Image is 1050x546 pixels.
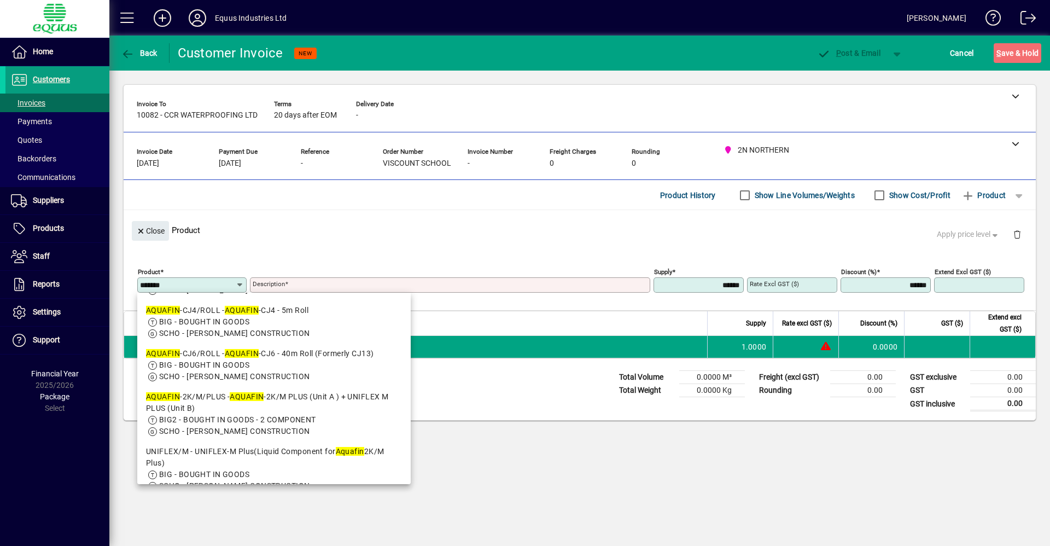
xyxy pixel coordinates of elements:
td: 0.0000 Kg [679,384,745,397]
td: 0.00 [830,384,896,397]
span: Invoices [11,98,45,107]
span: - [468,159,470,168]
mat-option: AQUAFIN-2K/M/PLUS - AQUAFIN-2K/M PLUS (Unit A ) + UNIFLEX M PLUS (Unit B) [137,387,411,442]
td: Total Volume [614,371,679,384]
em: AQUAFIN [225,349,259,358]
a: Settings [5,299,109,326]
span: Package [40,392,69,401]
div: Product [124,210,1036,250]
td: 0.00 [830,371,896,384]
span: [DATE] [137,159,159,168]
mat-option: AQUAFIN-CJ4/ROLL - AQUAFIN-CJ4 - 5m Roll [137,300,411,344]
span: - [301,159,303,168]
span: Supply [746,317,766,329]
div: Customer Invoice [178,44,283,62]
span: Home [33,47,53,56]
span: SCHO - [PERSON_NAME] CONSTRUCTION [159,329,310,338]
span: Discount (%) [860,317,897,329]
label: Show Line Volumes/Weights [752,190,855,201]
td: GST inclusive [905,397,970,411]
span: Rate excl GST ($) [782,317,832,329]
em: AQUAFIN [146,349,180,358]
button: Close [132,221,169,241]
mat-label: Description [253,280,285,288]
span: Reports [33,280,60,288]
button: Save & Hold [994,43,1041,63]
div: -CJ6/ROLL - -CJ6 - 40m Roll (Formerly CJ13) [146,348,402,359]
label: Show Cost/Profit [887,190,950,201]
span: Extend excl GST ($) [977,311,1022,335]
span: Product History [660,187,716,204]
a: Logout [1012,2,1036,38]
mat-label: Product [138,268,160,276]
span: P [836,49,841,57]
span: Quotes [11,136,42,144]
button: Cancel [947,43,977,63]
span: Customers [33,75,70,84]
td: 0.00 [970,397,1036,411]
span: Suppliers [33,196,64,205]
a: Payments [5,112,109,131]
a: Suppliers [5,187,109,214]
span: Support [33,335,60,344]
td: GST exclusive [905,371,970,384]
a: Products [5,215,109,242]
div: [PERSON_NAME] [907,9,966,27]
span: 0 [632,159,636,168]
mat-option: UNIFLEX/M - UNIFLEX-M Plus(Liquid Component for Aquafin 2K/M Plus) [137,442,411,496]
span: SCHO - [PERSON_NAME] CONSTRUCTION [159,481,310,490]
span: SCHO - [PERSON_NAME] CONSTRUCTION [159,427,310,435]
span: NEW [299,50,312,57]
mat-label: Discount (%) [841,268,877,276]
div: -CJ4/ROLL - -CJ4 - 5m Roll [146,305,402,316]
em: AQUAFIN [225,306,259,315]
mat-label: Rate excl GST ($) [750,280,799,288]
span: 10082 - CCR WATERPROOFING LTD [137,111,258,120]
a: Backorders [5,149,109,168]
div: -2K/M/PLUS - -2K/M PLUS (Unit A ) + UNIFLEX M PLUS (Unit B) [146,391,402,414]
td: 0.00 [970,371,1036,384]
button: Add [145,8,180,28]
span: Staff [33,252,50,260]
button: Product History [656,185,720,205]
a: Home [5,38,109,66]
a: Reports [5,271,109,298]
a: Quotes [5,131,109,149]
a: Communications [5,168,109,187]
td: 0.00 [970,384,1036,397]
button: Profile [180,8,215,28]
button: Delete [1004,221,1030,247]
em: AQUAFIN [146,306,180,315]
div: UNIFLEX/M - UNIFLEX-M Plus(Liquid Component for 2K/M Plus) [146,446,402,469]
span: GST ($) [941,317,963,329]
span: ost & Email [817,49,880,57]
td: GST [905,384,970,397]
app-page-header-button: Close [129,225,172,235]
button: Back [118,43,160,63]
span: S [996,49,1001,57]
td: Rounding [754,384,830,397]
span: - [356,111,358,120]
em: Aquafin [336,447,364,456]
span: ave & Hold [996,44,1039,62]
a: Invoices [5,94,109,112]
app-page-header-button: Back [109,43,170,63]
a: Staff [5,243,109,270]
td: 0.0000 [838,336,904,358]
span: Financial Year [31,369,79,378]
span: SCHO - [PERSON_NAME] CONSTRUCTION [159,372,310,381]
span: 20 days after EOM [274,111,337,120]
span: Back [121,49,157,57]
span: [DATE] [219,159,241,168]
span: Cancel [950,44,974,62]
td: Freight (excl GST) [754,371,830,384]
span: BIG - BOUGHT IN GOODS [159,361,249,369]
span: BIG - BOUGHT IN GOODS [159,317,249,326]
span: Apply price level [937,229,1000,240]
span: Payments [11,117,52,126]
button: Apply price level [932,225,1005,245]
span: 0 [550,159,554,168]
span: Settings [33,307,61,316]
a: Knowledge Base [977,2,1001,38]
mat-label: Extend excl GST ($) [935,268,991,276]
